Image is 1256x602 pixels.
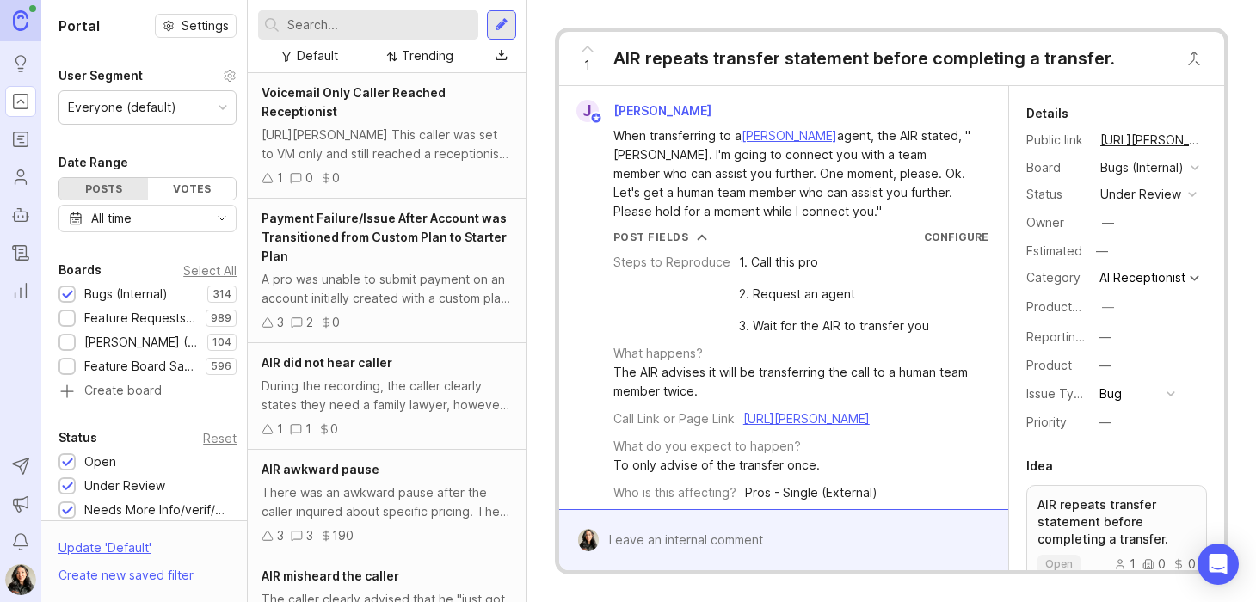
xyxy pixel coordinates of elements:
[1099,413,1111,432] div: —
[1026,415,1067,429] label: Priority
[332,526,354,545] div: 190
[277,169,283,187] div: 1
[84,501,228,519] div: Needs More Info/verif/repro
[1173,558,1196,570] div: 0
[5,451,36,482] button: Send to Autopilot
[739,285,929,304] div: 2. Request an agent
[613,253,730,272] div: Steps to Reproduce
[1026,485,1207,585] a: AIR repeats transfer statement before completing a transfer.open100
[306,526,313,545] div: 3
[1198,544,1239,585] div: Open Intercom Messenger
[1099,356,1111,375] div: —
[584,56,590,75] span: 1
[5,200,36,230] a: Autopilot
[1102,298,1114,316] div: —
[84,309,197,328] div: Feature Requests (Internal)
[613,409,735,428] div: Call Link or Page Link
[58,566,194,585] div: Create new saved filter
[277,526,284,545] div: 3
[212,335,231,349] p: 104
[613,363,988,401] div: The AIR advises it will be transferring the call to a human team member twice.
[84,333,199,352] div: [PERSON_NAME] (Public)
[613,103,711,118] span: [PERSON_NAME]
[5,526,36,557] button: Notifications
[1026,456,1053,476] div: Idea
[5,48,36,79] a: Ideas
[84,357,197,376] div: Feature Board Sandbox [DATE]
[1100,158,1184,177] div: Bugs (Internal)
[5,86,36,117] a: Portal
[262,462,379,476] span: AIR awkward pause
[402,46,453,65] div: Trending
[924,230,988,243] a: Configure
[58,538,151,566] div: Update ' Default '
[306,313,313,332] div: 2
[332,313,340,332] div: 0
[5,162,36,193] a: Users
[84,285,168,304] div: Bugs (Internal)
[1026,358,1072,372] label: Product
[1102,213,1114,232] div: —
[277,313,284,332] div: 3
[212,287,231,301] p: 314
[58,152,128,173] div: Date Range
[262,377,513,415] div: During the recording, the caller clearly states they need a family lawyer, however this does not ...
[1142,558,1166,570] div: 0
[576,100,599,122] div: J
[183,266,237,275] div: Select All
[182,17,229,34] span: Settings
[1026,131,1087,150] div: Public link
[1097,296,1119,318] button: ProductboardID
[58,427,97,448] div: Status
[1026,245,1082,257] div: Estimated
[58,260,102,280] div: Boards
[1026,299,1117,314] label: ProductboardID
[745,483,877,502] div: Pros - Single (External)
[1091,240,1113,262] div: —
[91,209,132,228] div: All time
[5,237,36,268] a: Changelog
[59,178,148,200] div: Posts
[1026,329,1118,344] label: Reporting Team
[248,199,526,343] a: Payment Failure/Issue After Account was Transitioned from Custom Plan to Starter PlanA pro was un...
[1095,129,1207,151] a: [URL][PERSON_NAME]
[1099,272,1185,284] div: AI Receptionist
[13,10,28,30] img: Canny Home
[613,456,820,475] div: To only advise of the transfer once.
[211,311,231,325] p: 989
[58,384,237,400] a: Create board
[248,450,526,556] a: AIR awkward pauseThere was an awkward pause after the caller inquired about specific pricing. The...
[1100,185,1181,204] div: under review
[211,359,231,373] p: 596
[1026,185,1087,204] div: Status
[613,230,708,244] button: Post Fields
[1099,328,1111,347] div: —
[739,253,929,272] div: 1. Call this pro
[739,316,929,335] div: 3. Wait for the AIR to transfer you
[1026,103,1068,124] div: Details
[577,529,599,551] img: Ysabelle Eugenio
[613,483,736,502] div: Who is this affecting?
[1026,268,1087,287] div: Category
[262,483,513,521] div: There was an awkward pause after the caller inquired about specific pricing. Then she finally ask...
[589,112,602,125] img: member badge
[262,85,446,119] span: Voicemail Only Caller Reached Receptionist
[1177,41,1211,76] button: Close button
[262,355,392,370] span: AIR did not hear caller
[297,46,338,65] div: Default
[262,568,399,583] span: AIR misheard the caller
[208,212,236,225] svg: toggle icon
[58,15,100,36] h1: Portal
[5,124,36,155] a: Roadmaps
[5,564,36,595] img: Ysabelle Eugenio
[613,344,703,363] div: What happens?
[613,230,689,244] div: Post Fields
[287,15,471,34] input: Search...
[262,270,513,308] div: A pro was unable to submit payment on an account initially created with a custom plan, which was ...
[155,14,237,38] button: Settings
[330,420,338,439] div: 0
[613,437,801,456] div: What do you expect to happen?
[1037,496,1196,548] p: AIR repeats transfer statement before completing a transfer.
